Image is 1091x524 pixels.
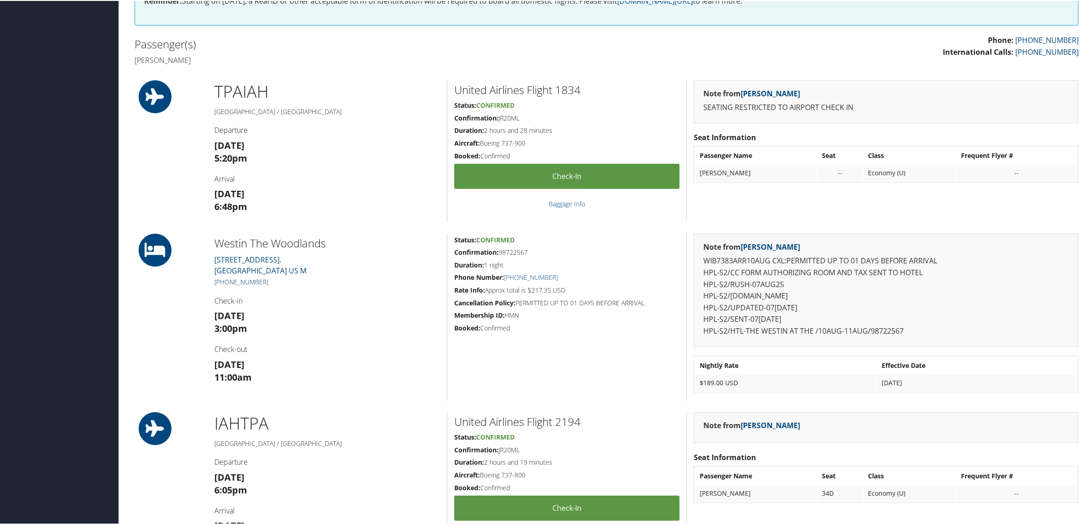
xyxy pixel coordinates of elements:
[454,247,680,256] h5: 98722567
[454,235,476,243] strong: Status:
[877,374,1077,390] td: [DATE]
[864,467,956,483] th: Class
[214,438,440,447] h5: [GEOGRAPHIC_DATA] / [GEOGRAPHIC_DATA]
[454,298,680,307] h5: PERMITTED UP TO 01 DAYS BEFORE ARRIVAL
[476,432,514,440] span: Confirmed
[214,470,244,482] strong: [DATE]
[214,309,244,321] strong: [DATE]
[214,106,440,115] h5: [GEOGRAPHIC_DATA] / [GEOGRAPHIC_DATA]
[214,295,440,305] h4: Check-in
[818,467,863,483] th: Seat
[454,310,504,319] strong: Membership ID:
[818,484,863,501] td: 34D
[741,419,800,430] a: [PERSON_NAME]
[214,411,440,434] h1: IAH TPA
[454,151,680,160] h5: Confirmed
[454,323,480,331] strong: Booked:
[822,168,858,176] div: --
[454,495,680,520] a: Check-in
[703,101,1069,113] p: SEATING RESTRICTED TO AIRPORT CHECK IN
[988,34,1013,44] strong: Phone:
[214,343,440,353] h4: Check-out
[454,260,680,269] h5: 1 night
[214,456,440,466] h4: Departure
[961,488,1073,497] div: --
[956,147,1077,163] th: Frequent Flyer #
[454,482,480,491] strong: Booked:
[476,100,514,109] span: Confirmed
[454,260,484,268] strong: Duration:
[1015,34,1079,44] a: [PHONE_NUMBER]
[214,235,440,250] h2: Westin The Woodlands
[454,138,480,147] strong: Aircraft:
[454,310,680,319] h5: HMN
[214,199,247,212] strong: 6:48pm
[504,272,558,281] a: [PHONE_NUMBER]
[454,125,680,134] h5: 2 hours and 28 minutes
[703,241,800,251] strong: Note from
[741,88,800,98] a: [PERSON_NAME]
[454,113,680,122] h5: JR20ML
[214,254,307,275] a: [STREET_ADDRESS].[GEOGRAPHIC_DATA] US M
[454,457,484,466] strong: Duration:
[454,482,680,492] h5: Confirmed
[214,187,244,199] strong: [DATE]
[214,79,440,102] h1: TPA IAH
[214,124,440,134] h4: Departure
[214,483,247,495] strong: 6:05pm
[694,131,756,141] strong: Seat Information
[454,163,680,188] a: Check-in
[818,147,863,163] th: Seat
[214,277,268,285] a: [PHONE_NUMBER]
[864,164,956,180] td: Economy (U)
[454,470,480,478] strong: Aircraft:
[454,272,504,281] strong: Phone Number:
[454,457,680,466] h5: 2 hours and 19 minutes
[214,357,244,370] strong: [DATE]
[943,46,1013,56] strong: International Calls:
[454,413,680,429] h2: United Airlines Flight 2194
[454,470,680,479] h5: Boeing 737-800
[695,374,876,390] td: $189.00 USD
[864,147,956,163] th: Class
[961,168,1073,176] div: --
[454,445,499,453] strong: Confirmation:
[135,36,600,51] h2: Passenger(s)
[214,505,440,515] h4: Arrival
[454,445,680,454] h5: JR20ML
[695,356,876,373] th: Nightly Rate
[454,125,484,134] strong: Duration:
[454,285,680,294] h5: Approx total is $217.35 USD
[454,100,476,109] strong: Status:
[877,356,1077,373] th: Effective Date
[476,235,514,243] span: Confirmed
[695,147,817,163] th: Passenger Name
[694,451,756,461] strong: Seat Information
[454,298,515,306] strong: Cancellation Policy:
[1015,46,1079,56] a: [PHONE_NUMBER]
[695,164,817,180] td: [PERSON_NAME]
[454,138,680,147] h5: Boeing 737-900
[454,81,680,97] h2: United Airlines Flight 1834
[454,151,480,159] strong: Booked:
[741,241,800,251] a: [PERSON_NAME]
[956,467,1077,483] th: Frequent Flyer #
[695,467,817,483] th: Passenger Name
[454,323,680,332] h5: Confirmed
[214,370,252,383] strong: 11:00am
[214,138,244,151] strong: [DATE]
[214,321,247,334] strong: 3:00pm
[864,484,956,501] td: Economy (U)
[214,151,247,163] strong: 5:20pm
[454,113,499,121] strong: Confirmation:
[135,54,600,64] h4: [PERSON_NAME]
[695,484,817,501] td: [PERSON_NAME]
[454,247,499,256] strong: Confirmation:
[703,88,800,98] strong: Note from
[703,254,1069,336] p: WIB7383ARR10AUG CXL:PERMITTED UP TO 01 DAYS BEFORE ARRIVAL HPL-S2/CC FORM AUTHORIZING ROOM AND TA...
[703,419,800,430] strong: Note from
[214,173,440,183] h4: Arrival
[549,199,585,207] a: Baggage Info
[454,285,485,293] strong: Rate Info:
[454,432,476,440] strong: Status:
